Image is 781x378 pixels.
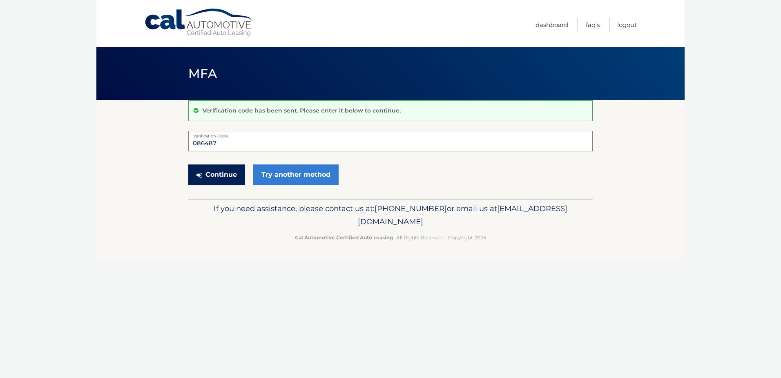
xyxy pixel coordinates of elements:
[144,8,254,37] a: Cal Automotive
[188,164,245,185] button: Continue
[203,107,401,114] p: Verification code has been sent. Please enter it below to continue.
[536,18,568,32] a: Dashboard
[358,204,567,226] span: [EMAIL_ADDRESS][DOMAIN_NAME]
[194,202,587,228] p: If you need assistance, please contact us at: or email us at
[188,131,593,151] input: Verification Code
[586,18,600,32] a: FAQ's
[375,204,447,213] span: [PHONE_NUMBER]
[617,18,637,32] a: Logout
[188,66,217,81] span: MFA
[188,131,593,137] label: Verification Code
[253,164,339,185] a: Try another method
[295,234,393,241] strong: Cal Automotive Certified Auto Leasing
[194,233,587,242] p: - All Rights Reserved - Copyright 2025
